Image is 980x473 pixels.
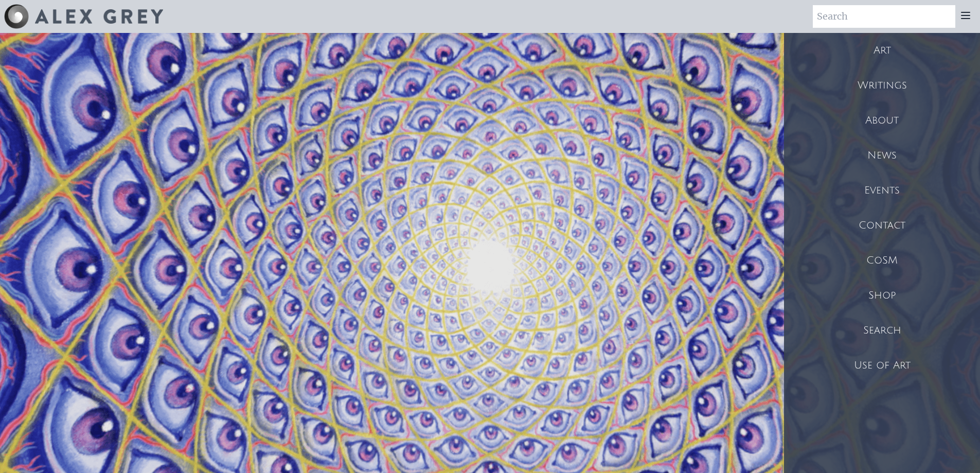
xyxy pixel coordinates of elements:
a: Shop [784,278,980,313]
a: Search [784,313,980,348]
a: CoSM [784,243,980,278]
a: Contact [784,208,980,243]
a: Events [784,173,980,208]
a: Writings [784,68,980,103]
a: Use of Art [784,348,980,383]
a: Art [784,33,980,68]
a: About [784,103,980,138]
input: Search [813,5,955,28]
a: News [784,138,980,173]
